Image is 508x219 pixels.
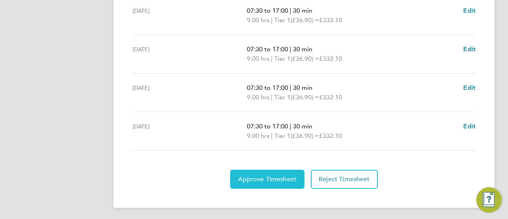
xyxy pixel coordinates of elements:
[238,175,296,183] span: Approve Timesheet
[476,187,502,213] button: Engage Resource Center
[319,16,342,24] span: £332.10
[247,132,269,140] span: 9.00 hrs
[291,16,319,24] span: (£36.90) =
[274,16,291,25] span: Tier 1
[247,93,269,101] span: 9.00 hrs
[319,175,370,183] span: Reject Timesheet
[311,170,378,189] button: Reject Timesheet
[247,55,269,62] span: 9.00 hrs
[463,122,475,131] a: Edit
[290,7,291,14] span: |
[291,93,319,101] span: (£36.90) =
[293,7,312,14] span: 30 min
[290,122,291,130] span: |
[271,55,273,62] span: |
[319,132,342,140] span: £332.10
[293,122,312,130] span: 30 min
[133,6,247,25] div: [DATE]
[463,83,475,93] a: Edit
[319,93,342,101] span: £332.10
[247,45,288,53] span: 07:30 to 17:00
[293,84,312,91] span: 30 min
[293,45,312,53] span: 30 min
[247,84,288,91] span: 07:30 to 17:00
[133,122,247,141] div: [DATE]
[247,7,288,14] span: 07:30 to 17:00
[274,93,291,102] span: Tier 1
[291,55,319,62] span: (£36.90) =
[290,84,291,91] span: |
[274,131,291,141] span: Tier 1
[247,16,269,24] span: 9.00 hrs
[463,122,475,130] span: Edit
[463,45,475,54] a: Edit
[133,45,247,64] div: [DATE]
[271,93,273,101] span: |
[290,45,291,53] span: |
[463,7,475,14] span: Edit
[230,170,304,189] button: Approve Timesheet
[271,132,273,140] span: |
[274,54,291,64] span: Tier 1
[463,84,475,91] span: Edit
[319,55,342,62] span: £332.10
[133,83,247,102] div: [DATE]
[291,132,319,140] span: (£36.90) =
[463,6,475,16] a: Edit
[271,16,273,24] span: |
[247,122,288,130] span: 07:30 to 17:00
[463,45,475,53] span: Edit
